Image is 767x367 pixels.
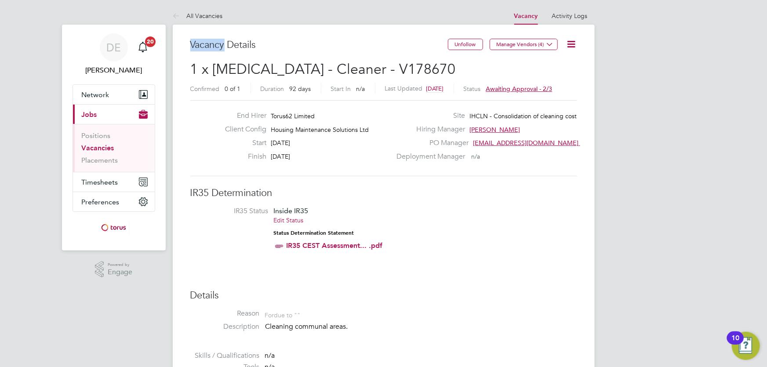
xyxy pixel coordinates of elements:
[73,172,155,192] button: Timesheets
[271,112,315,120] span: Torus62 Limited
[731,338,739,349] div: 10
[290,85,311,93] span: 92 days
[732,332,760,360] button: Open Resource Center, 10 new notifications
[274,207,309,215] span: Inside IR35
[190,85,220,93] label: Confirmed
[225,85,241,93] span: 0 of 1
[73,33,155,76] a: DE[PERSON_NAME]
[190,309,260,318] label: Reason
[469,112,577,120] span: IHCLN - Consolidation of cleaning cost
[82,178,118,186] span: Timesheets
[73,221,155,235] a: Go to home page
[73,65,155,76] span: Danielle Ebden
[218,138,266,148] label: Start
[82,156,118,164] a: Placements
[73,105,155,124] button: Jobs
[514,12,538,20] a: Vacancy
[108,261,132,269] span: Powered by
[464,85,481,93] label: Status
[271,153,290,160] span: [DATE]
[62,25,166,251] nav: Main navigation
[82,91,109,99] span: Network
[218,111,266,120] label: End Hirer
[265,309,301,319] div: For due to ""
[265,322,577,331] p: Cleaning communal areas.
[218,125,266,134] label: Client Config
[356,85,365,93] span: n/a
[271,126,369,134] span: Housing Maintenance Solutions Ltd
[190,187,577,200] h3: IR35 Determination
[486,85,553,93] span: Awaiting approval - 2/3
[190,351,260,360] label: Skills / Qualifications
[106,42,121,53] span: DE
[271,139,290,147] span: [DATE]
[145,36,156,47] span: 20
[73,85,155,104] button: Network
[490,39,558,50] button: Manage Vendors (4)
[552,12,588,20] a: Activity Logs
[73,192,155,211] button: Preferences
[108,269,132,276] span: Engage
[391,138,469,148] label: PO Manager
[73,124,155,172] div: Jobs
[82,144,114,152] a: Vacancies
[469,126,520,134] span: [PERSON_NAME]
[426,85,444,92] span: [DATE]
[391,111,465,120] label: Site
[82,110,97,119] span: Jobs
[331,85,351,93] label: Start In
[134,33,152,62] a: 20
[95,261,132,278] a: Powered byEngage
[473,139,625,147] span: [EMAIL_ADDRESS][DOMAIN_NAME] working@toru…
[385,84,423,92] label: Last Updated
[82,131,111,140] a: Positions
[218,152,266,161] label: Finish
[173,12,223,20] a: All Vacancies
[471,153,480,160] span: n/a
[391,125,465,134] label: Hiring Manager
[391,152,465,161] label: Deployment Manager
[274,216,304,224] a: Edit Status
[448,39,483,50] button: Unfollow
[190,39,448,51] h3: Vacancy Details
[190,61,456,78] span: 1 x [MEDICAL_DATA] - Cleaner - V178670
[265,351,275,360] span: n/a
[82,198,120,206] span: Preferences
[98,221,129,235] img: torus-logo-retina.png
[190,289,577,302] h3: Details
[261,85,284,93] label: Duration
[274,230,354,236] strong: Status Determination Statement
[190,322,260,331] label: Description
[199,207,269,216] label: IR35 Status
[287,241,383,250] a: IR35 CEST Assessment... .pdf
